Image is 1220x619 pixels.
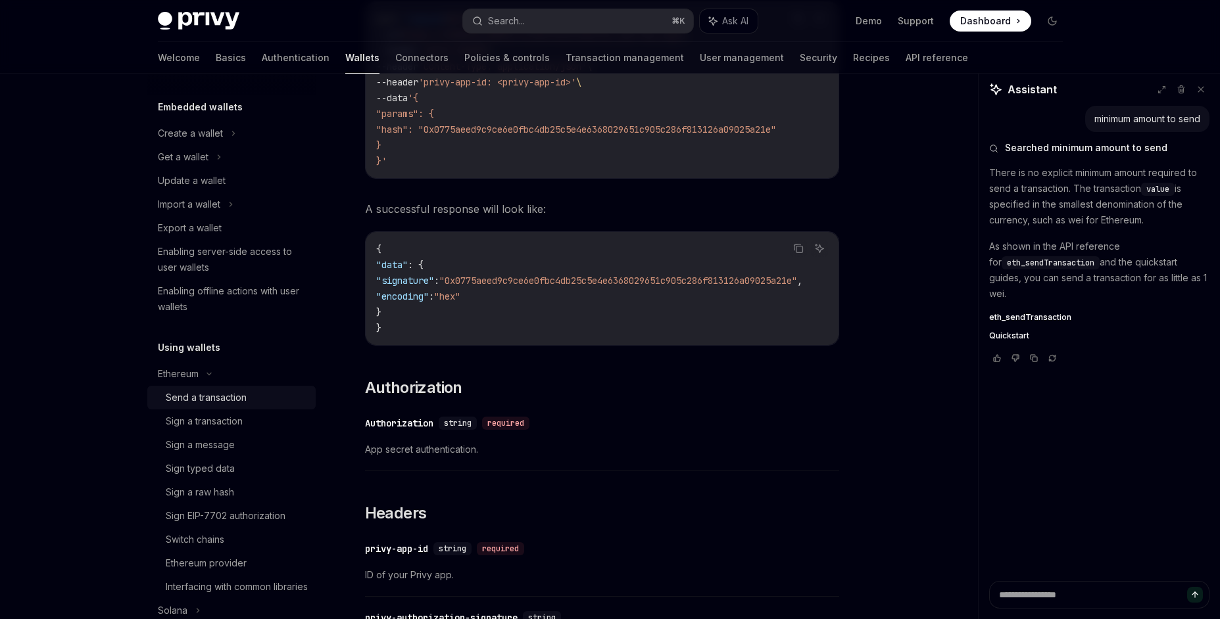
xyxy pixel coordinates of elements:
a: Sign typed data [147,457,316,480]
div: Sign typed data [166,461,235,476]
span: } [376,139,381,151]
div: Sign EIP-7702 authorization [166,508,285,524]
a: Enabling server-side access to user wallets [147,240,316,279]
span: "params": { [376,108,434,120]
span: } [376,322,381,334]
span: }' [376,155,387,167]
span: ⌘ K [671,16,685,26]
span: ID of your Privy app. [365,567,839,583]
div: Get a wallet [158,149,208,165]
span: Quickstart [989,331,1029,341]
a: Connectors [395,42,449,74]
span: eth_sendTransaction [1007,258,1094,268]
span: "0x0775aeed9c9ce6e0fbc4db25c5e4e6368029651c905c286f813126a09025a21e" [439,275,797,287]
div: Authorization [365,417,433,430]
div: Interfacing with common libraries [166,579,308,595]
div: minimum amount to send [1094,112,1200,126]
a: API reference [906,42,968,74]
a: Sign a message [147,433,316,457]
div: Sign a raw hash [166,484,234,500]
div: Enabling offline actions with user wallets [158,283,308,315]
a: Recipes [853,42,890,74]
a: Sign a raw hash [147,480,316,504]
a: Export a wallet [147,216,316,240]
span: Dashboard [960,14,1011,28]
h5: Using wallets [158,340,220,355]
a: Send a transaction [147,386,316,409]
div: Enabling server-side access to user wallets [158,244,308,275]
div: Ethereum provider [166,555,247,571]
a: Sign EIP-7702 authorization [147,504,316,528]
div: Export a wallet [158,220,222,236]
a: Dashboard [950,11,1031,32]
a: Enabling offline actions with user wallets [147,279,316,319]
div: required [482,417,529,430]
a: Support [898,14,934,28]
p: As shown in the API reference for and the quickstart guides, you can send a transaction for as li... [989,239,1209,302]
span: Assistant [1008,81,1057,97]
div: Search... [488,13,525,29]
span: A successful response will look like: [365,200,839,218]
span: string [444,418,472,428]
span: Searched minimum amount to send [1005,141,1167,154]
div: Create a wallet [158,126,223,141]
a: Basics [216,42,246,74]
div: Solana [158,603,187,618]
a: eth_sendTransaction [989,312,1209,323]
div: Sign a message [166,437,235,453]
div: Ethereum [158,366,199,382]
span: { [376,243,381,255]
a: Interfacing with common libraries [147,575,316,599]
button: Searched minimum amount to send [989,141,1209,154]
span: string [439,543,466,554]
div: Sign a transaction [166,413,243,429]
span: 'privy-app-id: <privy-app-id>' [418,76,576,88]
div: privy-app-id [365,542,428,555]
a: User management [700,42,784,74]
a: Authentication [262,42,329,74]
div: required [477,542,524,555]
span: Authorization [365,377,462,398]
span: eth_sendTransaction [989,312,1071,323]
span: , [797,275,802,287]
a: Quickstart [989,331,1209,341]
span: "encoding" [376,290,429,302]
a: Wallets [345,42,379,74]
span: "signature" [376,275,434,287]
span: : [429,290,434,302]
span: '{ [408,92,418,104]
h5: Embedded wallets [158,99,243,115]
span: value [1146,184,1169,195]
span: "hash": "0x0775aeed9c9ce6e0fbc4db25c5e4e6368029651c905c286f813126a09025a21e" [376,124,776,135]
span: : [434,275,439,287]
span: --header [376,76,418,88]
p: There is no explicit minimum amount required to send a transaction. The transaction is specified ... [989,165,1209,228]
a: Welcome [158,42,200,74]
img: dark logo [158,12,239,30]
a: Demo [856,14,882,28]
span: Ask AI [722,14,748,28]
button: Search...⌘K [463,9,693,33]
a: Transaction management [566,42,684,74]
a: Switch chains [147,528,316,551]
span: "hex" [434,290,460,302]
button: Send message [1187,587,1203,603]
div: Switch chains [166,532,224,547]
span: --data [376,92,408,104]
button: Ask AI [700,9,758,33]
button: Toggle dark mode [1042,11,1063,32]
div: Send a transaction [166,390,247,405]
a: Ethereum provider [147,551,316,575]
span: App secret authentication. [365,442,839,457]
a: Sign a transaction [147,409,316,433]
div: Update a wallet [158,173,226,189]
button: Ask AI [811,240,828,257]
span: } [376,306,381,318]
a: Security [800,42,837,74]
button: Copy the contents from the code block [790,240,807,257]
a: Policies & controls [464,42,550,74]
span: : { [408,259,424,271]
span: Headers [365,503,427,524]
a: Update a wallet [147,169,316,193]
span: \ [576,76,581,88]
